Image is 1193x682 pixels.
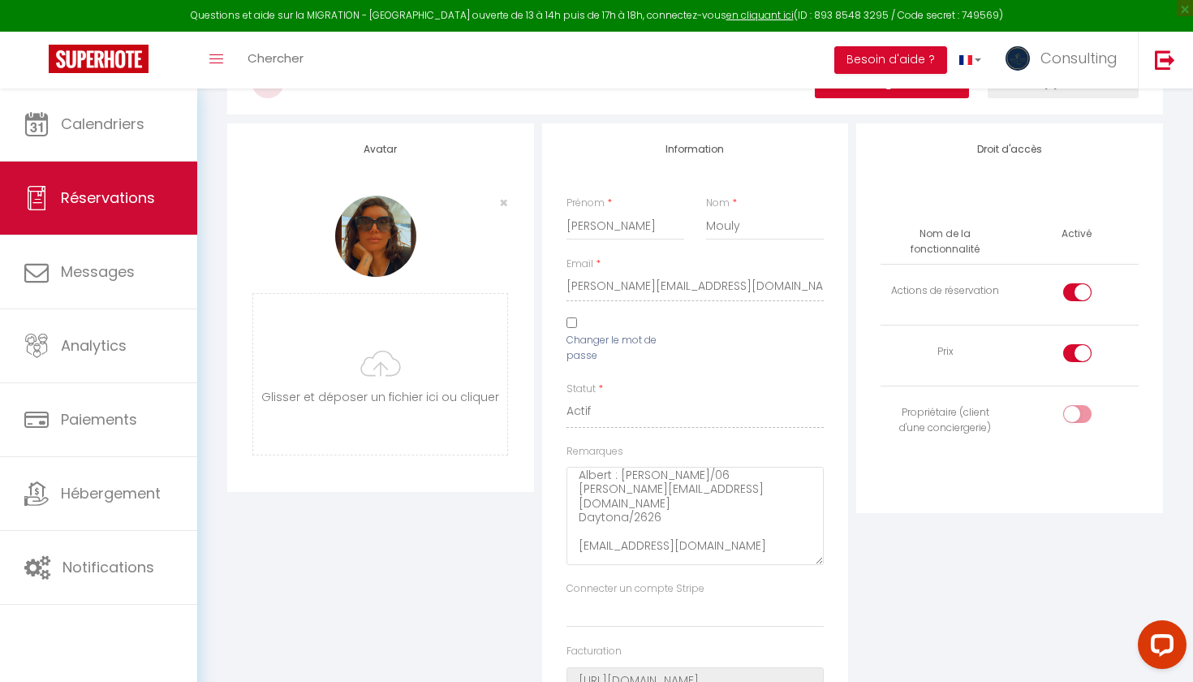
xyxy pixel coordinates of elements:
a: ... Consulting [993,32,1138,88]
div: Propriétaire (client d'une conciergerie) [887,405,1003,436]
th: Nom de la fonctionnalité [881,220,1010,264]
span: Messages [61,261,135,282]
span: Hébergement [61,483,161,503]
img: NO IMAGE [335,196,416,277]
span: Notifications [62,557,154,577]
span: Paiements [61,409,137,429]
img: logout [1155,50,1175,70]
label: Changer le mot de passe [566,333,685,364]
label: Email [566,257,593,272]
a: en cliquant ici [726,8,794,22]
iframe: LiveChat chat widget [1125,614,1193,682]
span: Chercher [248,50,304,67]
label: Connecter un compte Stripe [566,581,704,597]
a: Chercher [235,32,316,88]
span: Réservations [61,188,155,208]
label: Prénom [566,196,605,211]
div: Actions de réservation [887,283,1003,299]
img: ... [1006,46,1030,71]
span: Consulting [1040,48,1118,68]
button: Close [499,196,508,210]
h4: Droit d'accès [881,144,1139,155]
th: Activé [1055,220,1098,248]
span: Calendriers [61,114,144,134]
label: Remarques [566,444,623,460]
button: Besoin d'aide ? [834,46,947,74]
label: Facturation [566,644,622,659]
img: Super Booking [49,45,149,73]
span: Analytics [61,335,127,356]
h4: Information [566,144,825,155]
span: × [499,192,508,213]
label: Nom [706,196,730,211]
div: Prix [887,344,1003,360]
h4: Avatar [252,144,510,155]
label: Statut [566,382,596,397]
